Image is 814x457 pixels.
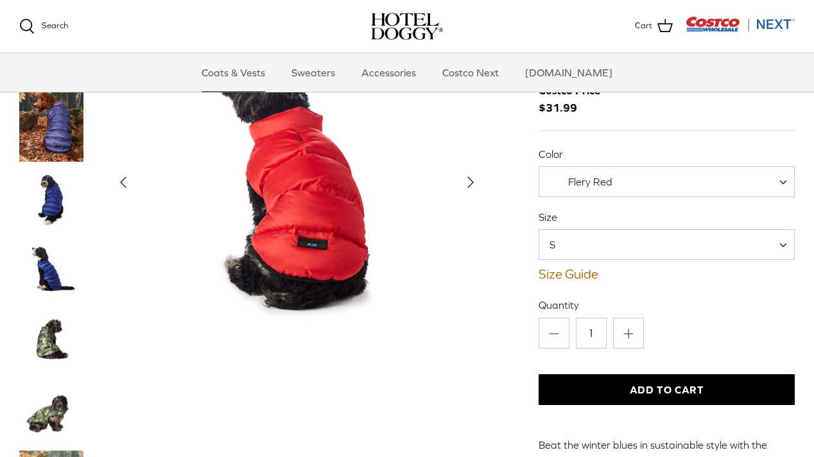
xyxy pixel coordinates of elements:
label: Size [539,210,795,224]
a: hoteldoggy.com hoteldoggycom [371,13,443,40]
span: Flery Red [568,176,612,187]
span: Cart [635,19,652,33]
a: [DOMAIN_NAME] [514,53,624,92]
a: Visit Costco Next [686,24,795,34]
a: Thumbnail Link [19,82,83,162]
a: Size Guide [539,266,795,282]
span: $31.99 [539,82,613,117]
input: Quantity [576,318,607,349]
span: S [539,229,795,260]
a: Thumbnail Link [19,168,83,232]
span: Flery Red [539,175,638,189]
a: Cart [635,18,673,35]
a: Coats & Vests [190,53,277,92]
label: Color [539,147,795,161]
img: hoteldoggycom [371,13,443,40]
a: Thumbnail Link [19,239,83,303]
label: Quantity [539,298,795,312]
button: Next [456,168,485,196]
button: Add to Cart [539,374,795,405]
a: Search [19,19,68,34]
span: Search [42,21,68,30]
span: S [539,237,581,252]
a: Accessories [350,53,428,92]
img: Costco Next [686,16,795,32]
a: Costco Next [431,53,510,92]
a: Thumbnail Link [19,380,83,444]
a: Thumbnail Link [19,309,83,374]
a: Sweaters [280,53,347,92]
button: Previous [109,168,137,196]
span: Flery Red [539,166,795,197]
